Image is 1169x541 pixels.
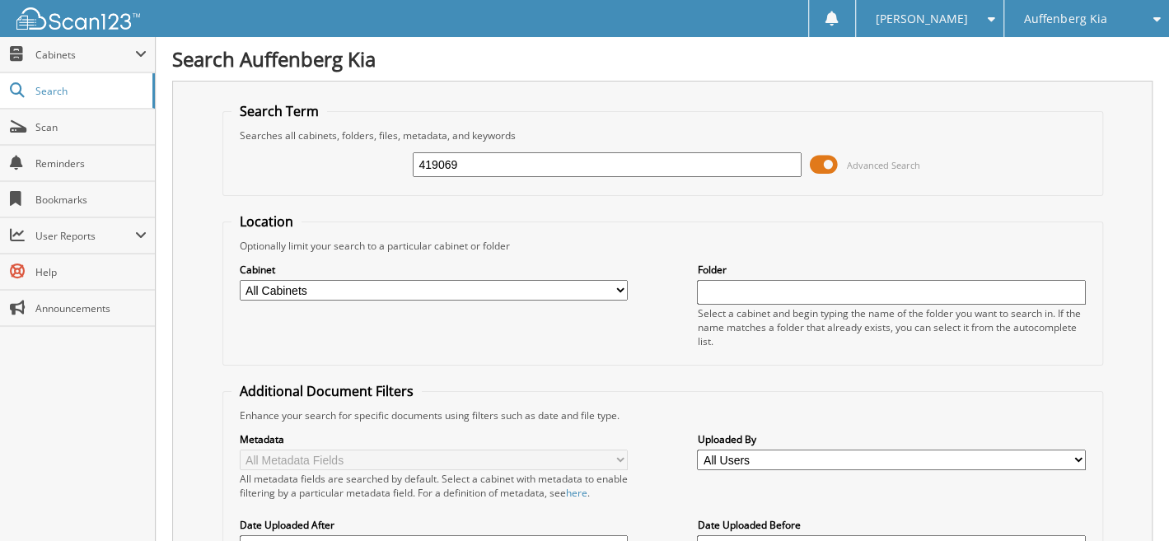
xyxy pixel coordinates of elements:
[697,306,1085,348] div: Select a cabinet and begin typing the name of the folder you want to search in. If the name match...
[697,518,1085,532] label: Date Uploaded Before
[231,128,1094,142] div: Searches all cabinets, folders, files, metadata, and keywords
[35,84,144,98] span: Search
[35,193,147,207] span: Bookmarks
[847,159,920,171] span: Advanced Search
[876,14,968,24] span: [PERSON_NAME]
[231,239,1094,253] div: Optionally limit your search to a particular cabinet or folder
[697,263,1085,277] label: Folder
[566,486,587,500] a: here
[240,263,628,277] label: Cabinet
[16,7,140,30] img: scan123-logo-white.svg
[231,382,422,400] legend: Additional Document Filters
[231,408,1094,422] div: Enhance your search for specific documents using filters such as date and file type.
[240,472,628,500] div: All metadata fields are searched by default. Select a cabinet with metadata to enable filtering b...
[172,45,1153,72] h1: Search Auffenberg Kia
[35,265,147,279] span: Help
[35,48,135,62] span: Cabinets
[1024,14,1106,24] span: Auffenberg Kia
[240,432,628,446] label: Metadata
[240,518,628,532] label: Date Uploaded After
[697,432,1085,446] label: Uploaded By
[231,212,302,231] legend: Location
[35,120,147,134] span: Scan
[35,156,147,170] span: Reminders
[1087,462,1169,541] iframe: Chat Widget
[231,102,327,120] legend: Search Term
[35,301,147,315] span: Announcements
[35,229,135,243] span: User Reports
